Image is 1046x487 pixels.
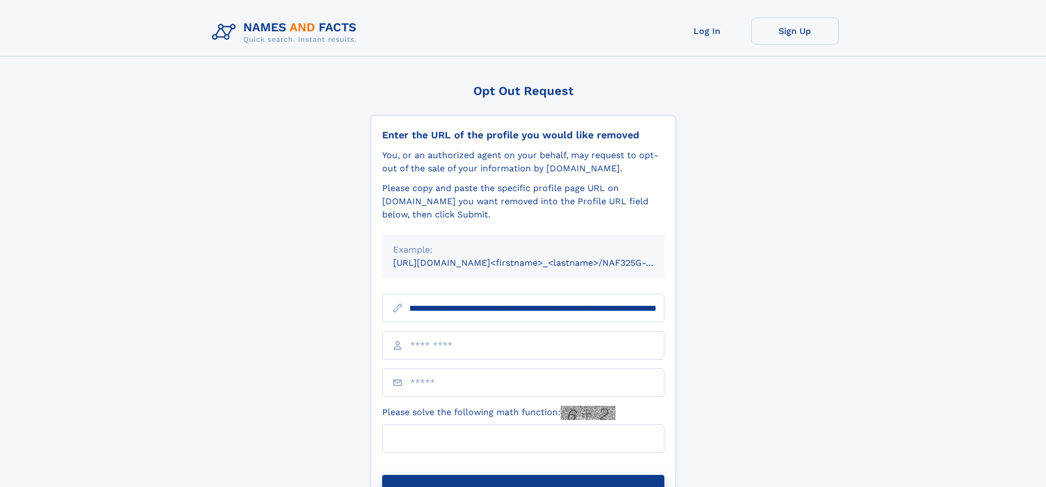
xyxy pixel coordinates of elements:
[393,243,653,256] div: Example:
[663,18,751,44] a: Log In
[371,84,676,98] div: Opt Out Request
[382,182,664,221] div: Please copy and paste the specific profile page URL on [DOMAIN_NAME] you want removed into the Pr...
[382,406,616,420] label: Please solve the following math function:
[751,18,839,44] a: Sign Up
[382,149,664,175] div: You, or an authorized agent on your behalf, may request to opt-out of the sale of your informatio...
[208,18,366,47] img: Logo Names and Facts
[382,129,664,141] div: Enter the URL of the profile you would like removed
[393,258,685,268] small: [URL][DOMAIN_NAME]<firstname>_<lastname>/NAF325G-xxxxxxxx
